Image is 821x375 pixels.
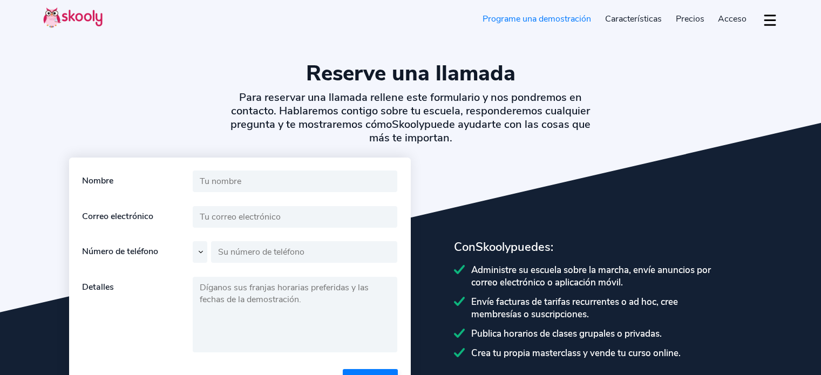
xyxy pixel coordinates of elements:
[718,13,747,25] span: Acceso
[762,8,778,32] button: dropdown menu
[454,239,752,255] div: Con puedes:
[43,60,778,86] h1: Reserve una llamada
[669,10,711,28] a: Precios
[82,171,193,192] div: Nombre
[454,347,752,359] div: Crea tu propia masterclass y vende tu curso online.
[193,171,398,192] input: Tu nombre
[454,328,752,340] div: Publica horarios de clases grupales o privadas.
[82,206,193,228] div: Correo electrónico
[476,239,511,255] span: Skooly
[476,10,599,28] a: Programe una demostración
[43,7,103,28] img: Skooly
[193,206,398,228] input: Tu correo electrónico
[82,277,193,356] div: Detalles
[676,13,704,25] span: Precios
[454,296,752,321] div: Envíe facturas de tarifas recurrentes o ad hoc, cree membresías o suscripciones.
[392,117,424,132] span: Skooly
[227,91,594,145] h2: Para reservar una llamada rellene este formulario y nos pondremos en contacto. Hablaremos contigo...
[454,264,752,289] div: Administre su escuela sobre la marcha, envíe anuncios por correo electrónico o aplicación móvil.
[82,241,193,263] div: Número de teléfono
[598,10,669,28] a: Características
[211,241,398,263] input: Su número de teléfono
[711,10,754,28] a: Acceso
